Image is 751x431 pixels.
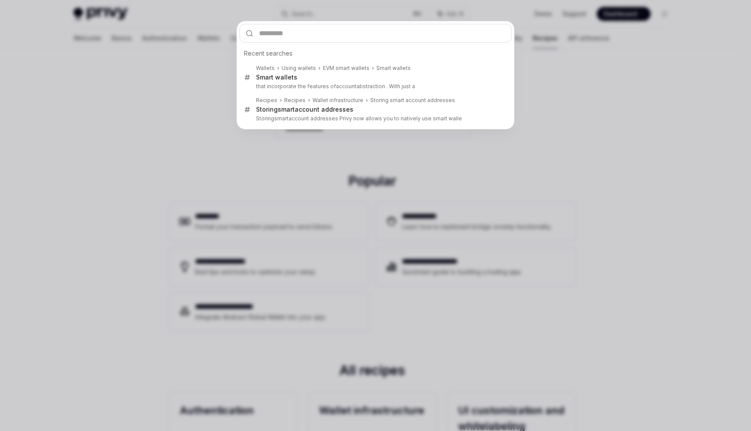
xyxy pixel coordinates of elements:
[336,83,356,90] b: account
[244,49,292,58] span: Recent searches
[278,106,295,113] b: smart
[256,73,297,81] div: Smart wallets
[256,106,353,113] div: Storing account addresses
[376,65,411,72] div: Smart wallets
[274,115,289,122] b: smart
[256,65,275,72] div: Wallets
[256,83,493,90] p: that incorporate the features of abstraction . With just a
[282,65,316,72] div: Using wallets
[370,97,455,104] div: Storing smart account addresses
[312,97,363,104] div: Wallet infrastructure
[284,97,306,104] div: Recipes
[256,97,277,104] div: Recipes
[256,115,493,122] p: Storing account addresses Privy now allows you to natively use smart walle
[323,65,369,72] div: EVM smart wallets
